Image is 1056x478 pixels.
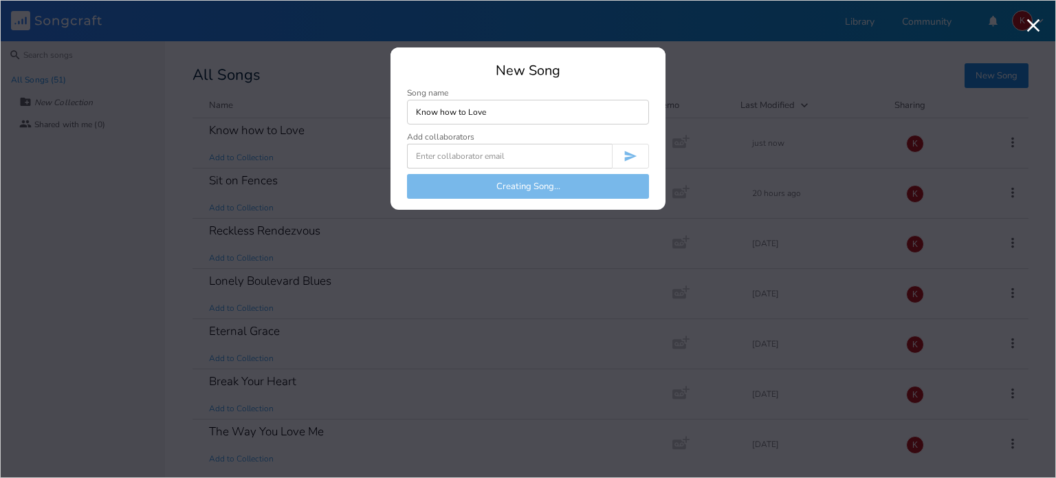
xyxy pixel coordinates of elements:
[407,100,649,124] input: Enter song name
[407,174,649,199] button: Creating Song...
[407,89,649,97] div: Song name
[407,144,612,169] input: Enter collaborator email
[407,133,474,141] div: Add collaborators
[407,64,649,78] div: New Song
[612,144,649,169] button: Invite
